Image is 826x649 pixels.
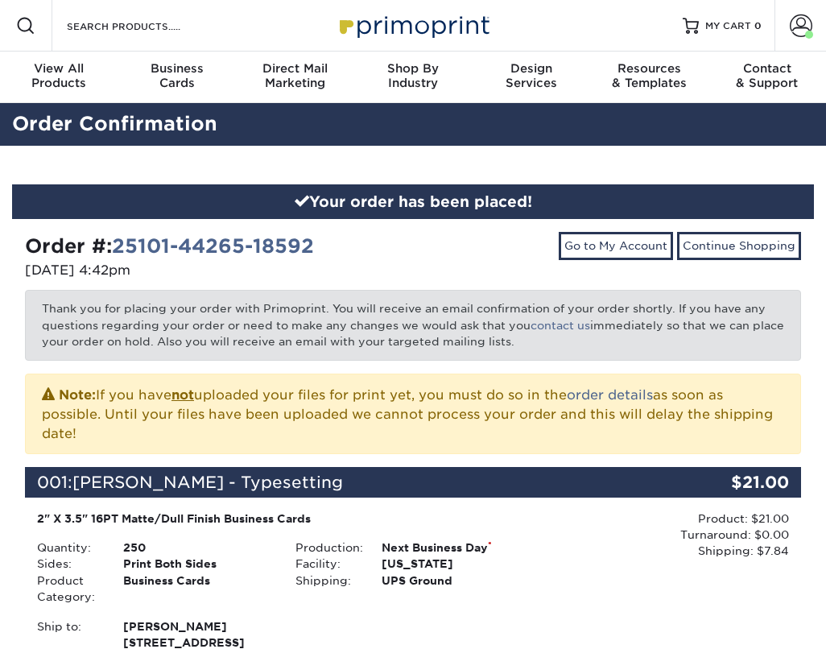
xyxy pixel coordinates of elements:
[12,184,814,220] div: Your order has been placed!
[118,61,237,90] div: Cards
[25,573,111,606] div: Product Category:
[370,573,542,589] div: UPS Ground
[472,52,590,103] a: DesignServices
[25,290,801,360] p: Thank you for placing your order with Primoprint. You will receive an email confirmation of your ...
[25,556,111,572] div: Sides:
[370,556,542,572] div: [US_STATE]
[590,52,708,103] a: Resources& Templates
[123,618,271,635] span: [PERSON_NAME]
[472,61,590,90] div: Services
[283,573,370,589] div: Shipping:
[236,61,354,76] span: Direct Mail
[111,539,283,556] div: 250
[118,61,237,76] span: Business
[708,61,826,90] div: & Support
[671,467,801,498] div: $21.00
[72,473,343,492] span: [PERSON_NAME] - Typesetting
[118,52,237,103] a: BusinessCards
[354,61,473,76] span: Shop By
[754,20,762,31] span: 0
[283,539,370,556] div: Production:
[543,511,789,560] div: Product: $21.00 Turnaround: $0.00 Shipping: $7.84
[708,52,826,103] a: Contact& Support
[559,232,673,259] a: Go to My Account
[708,61,826,76] span: Contact
[332,8,494,43] img: Primoprint
[25,234,314,258] strong: Order #:
[171,387,194,403] b: not
[590,61,708,90] div: & Templates
[472,61,590,76] span: Design
[567,387,653,403] a: order details
[112,234,314,258] a: 25101-44265-18592
[25,539,111,556] div: Quantity:
[236,61,354,90] div: Marketing
[354,61,473,90] div: Industry
[705,19,751,33] span: MY CART
[354,52,473,103] a: Shop ByIndustry
[25,467,671,498] div: 001:
[531,319,590,332] a: contact us
[370,539,542,556] div: Next Business Day
[283,556,370,572] div: Facility:
[65,16,222,35] input: SEARCH PRODUCTS.....
[25,261,401,280] p: [DATE] 4:42pm
[590,61,708,76] span: Resources
[42,384,784,444] p: If you have uploaded your files for print yet, you must do so in the as soon as possible. Until y...
[236,52,354,103] a: Direct MailMarketing
[111,573,283,606] div: Business Cards
[111,556,283,572] div: Print Both Sides
[59,387,96,403] strong: Note:
[37,511,531,527] div: 2" X 3.5" 16PT Matte/Dull Finish Business Cards
[677,232,801,259] a: Continue Shopping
